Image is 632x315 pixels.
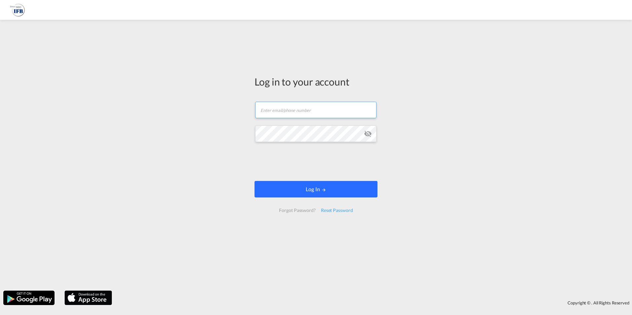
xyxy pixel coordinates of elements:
input: Enter email/phone number [255,102,376,118]
img: apple.png [64,290,113,306]
img: b628ab10256c11eeb52753acbc15d091.png [10,3,25,17]
img: google.png [3,290,55,306]
div: Copyright © . All Rights Reserved [115,297,632,308]
iframe: reCAPTCHA [266,149,366,174]
div: Log in to your account [255,75,377,88]
div: Reset Password [318,204,356,216]
button: LOGIN [255,181,377,197]
div: Forgot Password? [276,204,318,216]
md-icon: icon-eye-off [364,130,372,138]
